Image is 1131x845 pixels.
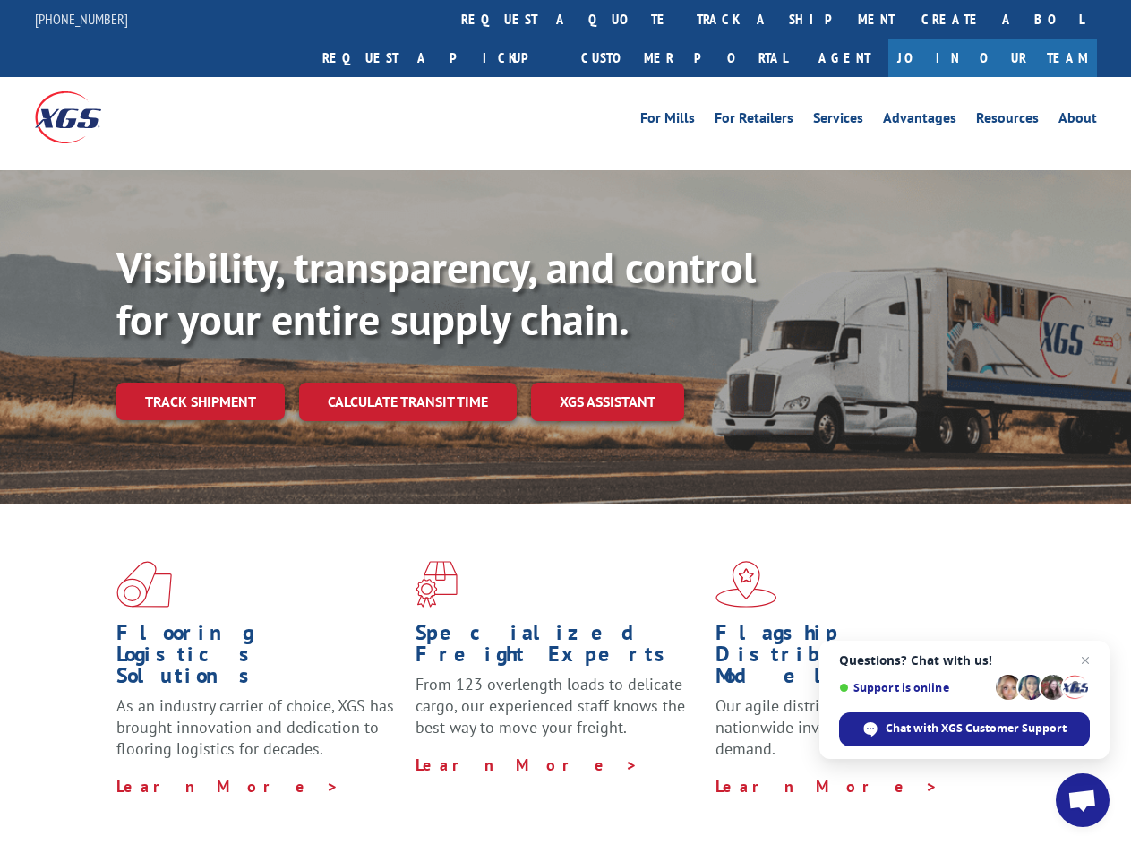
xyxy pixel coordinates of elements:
b: Visibility, transparency, and control for your entire supply chain. [116,239,756,347]
h1: Flagship Distribution Model [715,622,1001,695]
a: Track shipment [116,383,285,420]
span: Chat with XGS Customer Support [886,720,1067,737]
div: Chat with XGS Customer Support [839,712,1090,746]
span: Close chat [1075,650,1096,671]
a: [PHONE_NUMBER] [35,10,128,28]
a: Customer Portal [568,39,801,77]
a: Learn More > [416,754,638,775]
p: From 123 overlength loads to delicate cargo, our experienced staff knows the best way to move you... [416,674,701,754]
a: Request a pickup [309,39,568,77]
a: Learn More > [715,776,938,797]
img: xgs-icon-total-supply-chain-intelligence-red [116,561,172,608]
h1: Flooring Logistics Solutions [116,622,402,695]
a: Advantages [883,111,956,131]
a: Learn More > [116,776,339,797]
div: Open chat [1056,773,1110,827]
span: Questions? Chat with us! [839,653,1090,668]
a: Calculate transit time [299,383,517,421]
a: For Mills [640,111,695,131]
span: Support is online [839,681,990,694]
h1: Specialized Freight Experts [416,622,701,674]
span: Our agile distribution network gives you nationwide inventory management on demand. [715,695,996,759]
a: About [1058,111,1097,131]
a: XGS ASSISTANT [531,383,684,421]
a: For Retailers [715,111,793,131]
a: Services [813,111,863,131]
img: xgs-icon-flagship-distribution-model-red [715,561,777,608]
a: Agent [801,39,888,77]
span: As an industry carrier of choice, XGS has brought innovation and dedication to flooring logistics... [116,695,394,759]
a: Join Our Team [888,39,1097,77]
a: Resources [976,111,1039,131]
img: xgs-icon-focused-on-flooring-red [416,561,458,608]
